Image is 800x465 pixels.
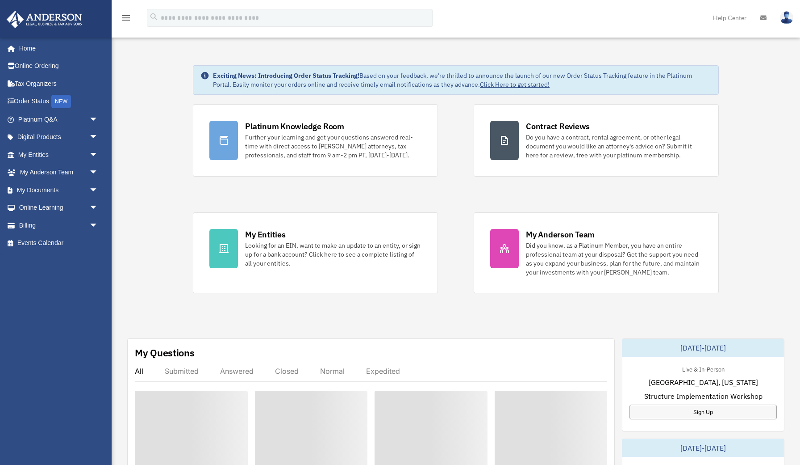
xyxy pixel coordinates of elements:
a: Tax Organizers [6,75,112,93]
div: Answered [220,367,254,376]
div: Expedited [366,367,400,376]
a: Platinum Knowledge Room Further your learning and get your questions answered real-time with dire... [193,104,438,177]
a: menu [121,16,131,23]
div: [DATE]-[DATE] [622,339,784,357]
a: My Entitiesarrow_drop_down [6,146,112,164]
div: My Entities [245,229,285,240]
div: My Anderson Team [526,229,595,240]
div: Live & In-Person [675,364,732,373]
span: arrow_drop_down [89,128,107,147]
span: arrow_drop_down [89,164,107,182]
a: Platinum Q&Aarrow_drop_down [6,110,112,128]
span: arrow_drop_down [89,199,107,217]
a: Events Calendar [6,234,112,252]
i: search [149,12,159,22]
a: Home [6,39,107,57]
a: My Anderson Teamarrow_drop_down [6,164,112,182]
div: All [135,367,143,376]
strong: Exciting News: Introducing Order Status Tracking! [213,72,359,80]
a: Online Learningarrow_drop_down [6,199,112,217]
div: Do you have a contract, rental agreement, or other legal document you would like an attorney's ad... [526,133,702,160]
a: Order StatusNEW [6,93,112,111]
div: Further your learning and get your questions answered real-time with direct access to [PERSON_NAM... [245,133,421,160]
span: Structure Implementation Workshop [644,391,762,402]
img: User Pic [780,11,793,24]
div: Contract Reviews [526,121,590,132]
div: Closed [275,367,299,376]
div: Platinum Knowledge Room [245,121,344,132]
span: arrow_drop_down [89,146,107,164]
a: Click Here to get started! [480,80,550,89]
div: Based on your feedback, we're thrilled to announce the launch of our new Order Status Tracking fe... [213,71,711,89]
a: Billingarrow_drop_down [6,216,112,234]
span: arrow_drop_down [89,110,107,129]
a: Online Ordering [6,57,112,75]
a: My Documentsarrow_drop_down [6,181,112,199]
img: Anderson Advisors Platinum Portal [4,11,85,28]
a: Digital Productsarrow_drop_down [6,128,112,146]
div: Looking for an EIN, want to make an update to an entity, or sign up for a bank account? Click her... [245,241,421,268]
a: Contract Reviews Do you have a contract, rental agreement, or other legal document you would like... [474,104,719,177]
div: Submitted [165,367,199,376]
div: My Questions [135,346,195,359]
div: NEW [51,95,71,108]
a: My Anderson Team Did you know, as a Platinum Member, you have an entire professional team at your... [474,212,719,293]
span: arrow_drop_down [89,216,107,235]
a: Sign Up [629,405,777,419]
i: menu [121,13,131,23]
div: Normal [320,367,345,376]
span: arrow_drop_down [89,181,107,199]
a: My Entities Looking for an EIN, want to make an update to an entity, or sign up for a bank accoun... [193,212,438,293]
span: [GEOGRAPHIC_DATA], [US_STATE] [649,377,758,388]
div: [DATE]-[DATE] [622,439,784,457]
div: Did you know, as a Platinum Member, you have an entire professional team at your disposal? Get th... [526,241,702,277]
